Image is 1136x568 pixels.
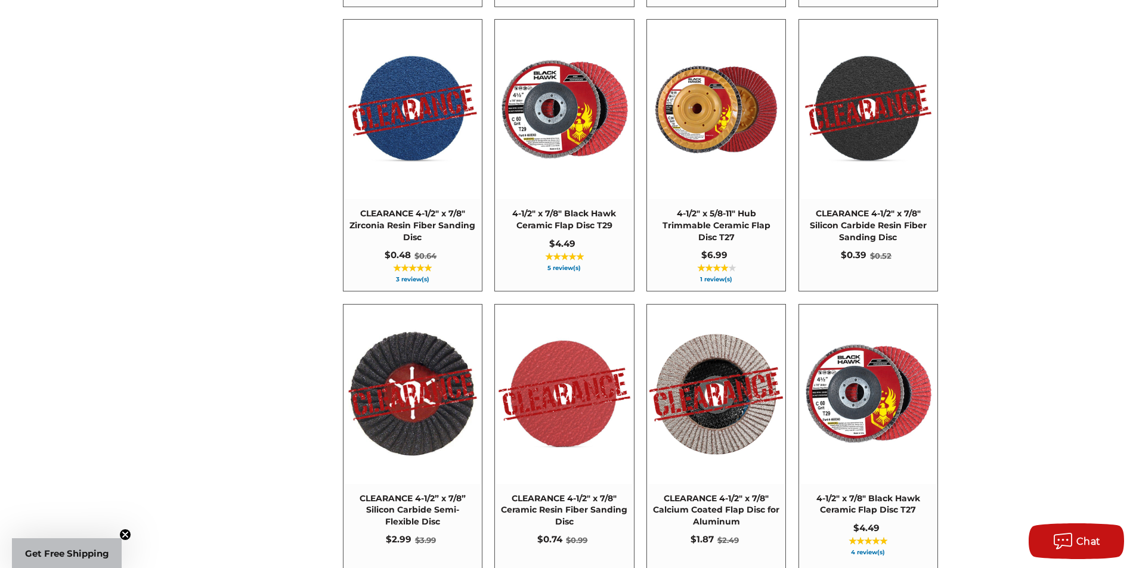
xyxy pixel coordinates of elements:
span: ★★★★★ [393,263,432,273]
span: ★★★★★ [697,263,736,273]
img: CLEARANCE 4-1/2" x 7/8" Silicon Carbide Resin Fiber Sanding Disc [800,42,937,178]
span: 1 review(s) [653,277,779,283]
a: 4-1/2" x 5/8-11" Hub Trimmable Ceramic Flap Disc T27 [647,20,785,291]
span: $4.49 [853,522,880,533]
span: 4-1/2" x 5/8-11" Hub Trimmable Ceramic Flap Disc T27 [653,208,779,243]
span: 4-1/2" x 7/8" Black Hawk Ceramic Flap Disc T27 [805,493,931,516]
img: CLEARANCE 4-1/2" x 7/8" Calcium Coated Flap Disc for Aluminum [648,325,785,463]
span: CLEARANCE 4-1/2" x 7/8" Calcium Coated Flap Disc for Aluminum [653,493,779,528]
span: 4-1/2" x 7/8" Black Hawk Ceramic Flap Disc T29 [501,208,627,231]
img: 4-1/2" x 5/8-11" Hub Trimmable Ceramic Flap Disc T27 [648,41,785,178]
span: $2.99 [386,533,411,545]
span: $6.99 [701,249,728,260]
span: ★★★★★ [545,252,584,262]
a: 4-1/2" x 7/8" Black Hawk Ceramic Flap Disc T29 [495,20,633,291]
span: Get Free Shipping [25,548,109,559]
span: Chat [1076,536,1101,547]
span: ★★★★★ [849,536,887,546]
span: CLEARANCE 4-1/2" x 7/8" Zirconia Resin Fiber Sanding Disc [349,208,476,243]
span: $2.49 [717,535,739,545]
img: 4-1/2" x 7/8" Black Hawk Ceramic Flap Disc T27 [800,325,937,463]
span: $0.48 [385,249,411,260]
span: $0.74 [537,533,562,545]
span: $1.87 [691,533,714,545]
div: Get Free ShippingClose teaser [12,538,122,568]
span: $3.99 [415,535,436,545]
button: Close teaser [119,529,131,541]
img: 4-1/2" x 7/8" Black Hawk Ceramic Flap Disc T29 [496,41,633,178]
span: $0.52 [870,251,892,260]
img: CLEARANCE 4-1/2" ceramic resin fiber disc [496,326,633,462]
span: 5 review(s) [501,265,627,271]
button: Chat [1029,523,1124,559]
span: $0.99 [566,535,587,545]
span: CLEARANCE 4-1/2" x 7/8" Silicon Carbide Resin Fiber Sanding Disc [805,208,931,243]
a: CLEARANCE 4-1/2" x 7/8" Silicon Carbide Resin Fiber Sanding Disc [799,20,937,291]
span: $0.39 [841,249,866,260]
img: CLEARANCE 4-1/2” x 7/8” Silicon Carbide Semi-Flexible Disc [344,328,481,461]
span: CLEARANCE 4-1/2” x 7/8” Silicon Carbide Semi-Flexible Disc [349,493,476,528]
span: $0.64 [414,251,437,260]
span: CLEARANCE 4-1/2" x 7/8" Ceramic Resin Fiber Sanding Disc [501,493,627,528]
span: $4.49 [549,238,575,249]
span: 3 review(s) [349,277,476,283]
a: CLEARANCE 4-1/2" x 7/8" Zirconia Resin Fiber Sanding Disc [343,20,482,291]
span: 4 review(s) [805,550,931,555]
img: CLEARANCE 4-1/2" zirc resin fiber disc [344,42,481,178]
